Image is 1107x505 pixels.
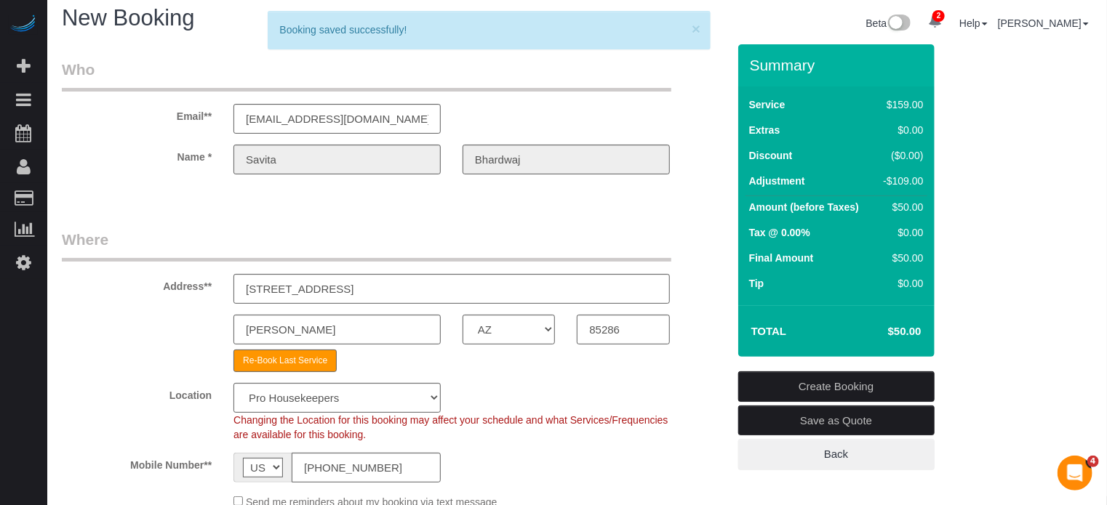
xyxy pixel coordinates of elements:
[749,225,810,240] label: Tax @ 0.00%
[738,439,935,469] a: Back
[879,200,924,214] div: $50.00
[750,57,927,73] h3: Summary
[998,17,1089,29] a: [PERSON_NAME]
[738,371,935,402] a: Create Booking
[692,21,700,36] button: ×
[879,148,924,163] div: ($0.00)
[879,174,924,188] div: -$109.00
[921,6,949,38] a: 2
[463,145,670,174] input: Last Name**
[844,326,921,338] h4: $50.00
[749,148,793,163] label: Discount
[577,315,669,344] input: Zip Code**
[51,145,223,164] label: Name *
[749,97,786,112] label: Service
[233,145,441,174] input: First Name**
[62,5,195,31] span: New Booking
[749,123,780,137] label: Extras
[279,23,699,37] div: Booking saved successfully!
[233,350,337,372] button: Re-Book Last Service
[879,97,924,112] div: $159.00
[879,251,924,265] div: $50.00
[9,15,38,35] img: Automaid Logo
[887,15,911,33] img: New interface
[62,59,671,92] legend: Who
[62,229,671,262] legend: Where
[1087,456,1099,467] span: 4
[51,453,223,472] label: Mobile Number**
[749,251,814,265] label: Final Amount
[932,10,945,22] span: 2
[959,17,988,29] a: Help
[51,383,223,403] label: Location
[749,276,764,291] label: Tip
[738,405,935,436] a: Save as Quote
[879,276,924,291] div: $0.00
[749,200,859,214] label: Amount (before Taxes)
[879,123,924,137] div: $0.00
[866,17,911,29] a: Beta
[1058,456,1092,490] iframe: Intercom live chat
[879,225,924,240] div: $0.00
[233,414,668,440] span: Changing the Location for this booking may affect your schedule and what Services/Frequencies are...
[751,325,787,337] strong: Total
[292,453,441,482] input: Mobile Number**
[749,174,805,188] label: Adjustment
